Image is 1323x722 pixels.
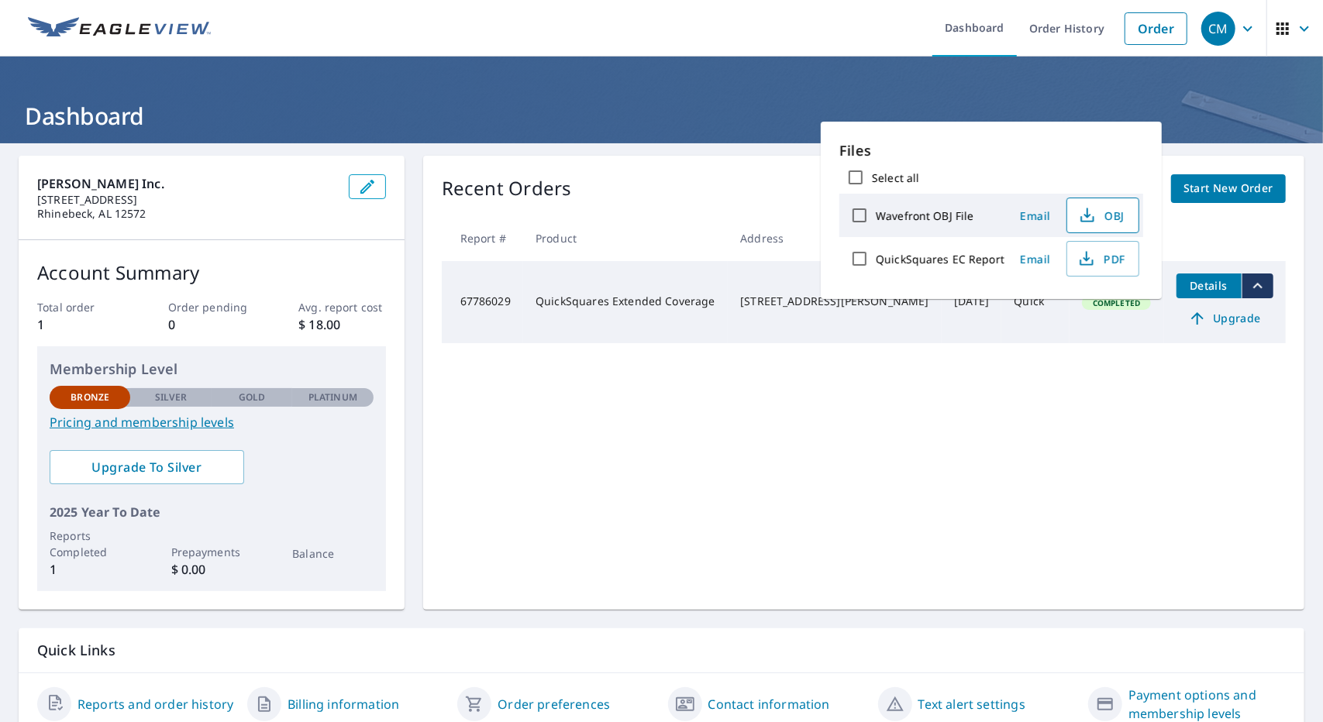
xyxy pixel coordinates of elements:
th: Product [523,215,728,261]
p: 0 [168,315,255,334]
p: Recent Orders [442,174,572,203]
p: Platinum [308,390,357,404]
label: QuickSquares EC Report [876,252,1004,266]
img: EV Logo [28,17,211,40]
td: QuickSquares Extended Coverage [523,261,728,343]
button: OBJ [1066,198,1139,233]
p: Silver [155,390,188,404]
span: Completed [1084,297,1149,308]
a: Text alert settings [918,695,1025,713]
th: Address [728,215,942,261]
p: Balance [292,545,373,562]
a: Billing information [288,695,399,713]
span: Upgrade [1186,309,1264,328]
a: Order [1125,12,1187,45]
h1: Dashboard [19,100,1304,132]
span: Upgrade To Silver [62,459,232,476]
div: [STREET_ADDRESS][PERSON_NAME] [740,294,929,309]
span: PDF [1077,249,1126,268]
p: $ 0.00 [171,560,252,579]
td: Quick [1001,261,1069,343]
td: [DATE] [942,261,1001,343]
p: Gold [239,390,265,404]
p: Membership Level [50,359,374,380]
p: Reports Completed [50,528,130,560]
p: Account Summary [37,259,386,287]
button: Email [1011,247,1060,271]
div: CM [1201,12,1235,46]
p: Files [839,140,1143,161]
th: Report # [442,215,523,261]
label: Wavefront OBJ File [876,208,973,223]
p: [STREET_ADDRESS] [37,193,336,207]
span: Email [1017,208,1054,223]
button: Email [1011,204,1060,228]
p: Order pending [168,299,255,315]
button: detailsBtn-67786029 [1177,273,1242,298]
a: Upgrade [1177,306,1273,331]
label: Select all [872,170,919,185]
a: Upgrade To Silver [50,450,244,484]
a: Pricing and membership levels [50,413,374,431]
p: Rhinebeck, AL 12572 [37,207,336,221]
span: Details [1186,278,1232,293]
p: Quick Links [37,641,1286,660]
p: Bronze [71,390,109,404]
span: Email [1017,252,1054,266]
button: filesDropdownBtn-67786029 [1242,273,1273,298]
button: PDF [1066,241,1139,277]
p: Prepayments [171,544,252,560]
p: $ 18.00 [298,315,385,334]
a: Order preferences [498,695,610,713]
td: 67786029 [442,261,523,343]
p: Total order [37,299,124,315]
a: Reports and order history [78,695,233,713]
p: 1 [37,315,124,334]
p: [PERSON_NAME] Inc. [37,174,336,193]
a: Start New Order [1171,174,1286,203]
p: Avg. report cost [298,299,385,315]
p: 1 [50,560,130,579]
p: 2025 Year To Date [50,503,374,521]
a: Contact information [708,695,830,713]
span: OBJ [1077,206,1126,225]
span: Start New Order [1183,179,1273,198]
